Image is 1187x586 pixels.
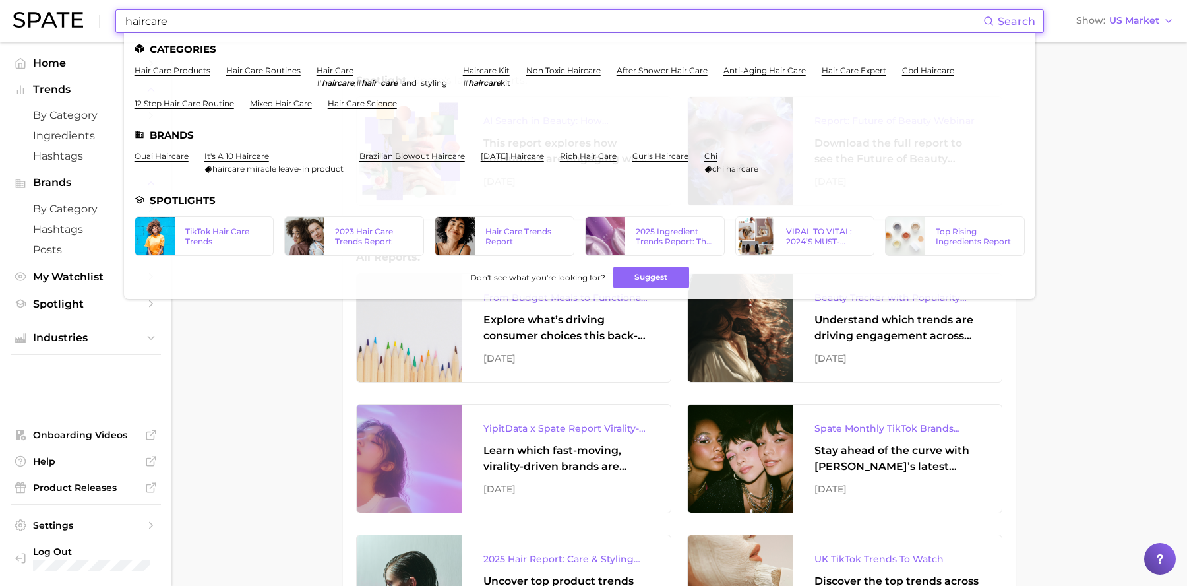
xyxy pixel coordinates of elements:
a: chi [704,151,717,161]
span: Hashtags [33,223,138,236]
span: Trends [33,84,138,96]
a: hair care expert [822,65,886,75]
div: , [317,78,447,88]
span: # [317,78,322,88]
div: Understand which trends are driving engagement across platforms in the skin, hair, makeup, and fr... [814,312,981,344]
span: _and_styling [398,78,447,88]
a: Home [11,53,161,73]
span: Search [998,15,1035,28]
div: VIRAL TO VITAL: 2024’S MUST-KNOW HAIR TRENDS ON TIKTOK [786,226,864,246]
a: cbd haircare [902,65,954,75]
a: hair care products [135,65,210,75]
a: From Budget Meals to Functional Snacks: Food & Beverage Trends Shaping Consumer Behavior This Sch... [356,273,671,383]
a: Settings [11,515,161,535]
span: Spotlight [33,298,138,310]
span: # [463,78,468,88]
em: haircare [468,78,501,88]
span: Show [1076,17,1105,24]
button: Suggest [613,267,689,288]
a: brazilian blowout haircare [359,151,465,161]
div: Explore what’s driving consumer choices this back-to-school season From budget-friendly meals to ... [483,312,650,344]
a: VIRAL TO VITAL: 2024’S MUST-KNOW HAIR TRENDS ON TIKTOK [735,216,875,256]
div: Stay ahead of the curve with [PERSON_NAME]’s latest monthly tracker, spotlighting the fastest-gro... [814,443,981,474]
span: # [356,78,361,88]
a: hair care routines [226,65,301,75]
a: 12 step hair care routine [135,98,234,108]
span: US Market [1109,17,1159,24]
div: Top Rising Ingredients Report [936,226,1014,246]
a: it's a 10 haircare [204,151,269,161]
a: Top Rising Ingredients Report [885,216,1025,256]
a: Spotlight [11,294,161,314]
span: chi haircare [712,164,758,174]
a: Log out. Currently logged in with e-mail danielle@spate.nyc. [11,542,161,576]
input: Search here for a brand, industry, or ingredient [124,10,983,32]
span: Don't see what you're looking for? [470,273,605,282]
a: by Category [11,105,161,125]
a: non toxic haircare [526,65,601,75]
a: hair care [317,65,353,75]
div: TikTok Hair Care Trends [185,226,263,246]
span: haircare miracle leave-in product [212,164,344,174]
a: curls haircare [632,151,688,161]
a: My Watchlist [11,267,161,287]
a: Hair Care Trends Report [435,216,574,256]
div: 2023 Hair Care Trends Report [335,226,413,246]
a: ouai haircare [135,151,189,161]
button: Industries [11,328,161,348]
div: Spate Monthly TikTok Brands Tracker [814,420,981,436]
a: Spate Monthly TikTok Brands TrackerStay ahead of the curve with [PERSON_NAME]’s latest monthly tr... [687,404,1002,513]
a: Ingredients [11,125,161,146]
span: Help [33,455,138,467]
span: Log Out [33,546,150,558]
em: hair_care [361,78,398,88]
a: by Category [11,199,161,219]
span: Home [33,57,138,69]
img: SPATE [13,12,83,28]
a: Onboarding Videos [11,425,161,445]
a: TikTok Hair Care Trends [135,216,274,256]
a: Hashtags [11,219,161,240]
a: 2025 Ingredient Trends Report: The Ingredients Defining Beauty in [DATE] [585,216,725,256]
button: Brands [11,173,161,193]
span: by Category [33,203,138,215]
a: after shower hair care [617,65,708,75]
div: 2025 Ingredient Trends Report: The Ingredients Defining Beauty in [DATE] [636,226,714,246]
a: [DATE] haircare [481,151,544,161]
button: ShowUS Market [1073,13,1177,30]
span: by Category [33,109,138,121]
a: 2023 Hair Care Trends Report [284,216,424,256]
span: Hashtags [33,150,138,162]
li: Spotlights [135,195,1025,206]
a: haircare kit [463,65,510,75]
div: [DATE] [483,481,650,497]
span: kit [501,78,510,88]
a: YipitData x Spate Report Virality-Driven Brands Are Taking a Slice of the Beauty PieLearn which f... [356,404,671,513]
span: Onboarding Videos [33,429,138,441]
a: mixed hair care [250,98,312,108]
div: Learn which fast-moving, virality-driven brands are leading the pack, the risks of viral growth, ... [483,443,650,474]
li: Brands [135,129,1025,141]
div: [DATE] [814,481,981,497]
a: rich hair care [560,151,617,161]
a: Posts [11,240,161,260]
span: Posts [33,244,138,256]
span: Ingredients [33,129,138,142]
a: hair care science [328,98,397,108]
button: Trends [11,80,161,100]
div: [DATE] [483,350,650,366]
div: [DATE] [814,350,981,366]
span: Industries [33,332,138,344]
li: Categories [135,44,1025,55]
span: My Watchlist [33,271,138,283]
a: Help [11,451,161,471]
a: Hashtags [11,146,161,166]
span: Product Releases [33,482,138,494]
div: UK TikTok Trends To Watch [814,551,981,567]
span: Settings [33,519,138,531]
span: Brands [33,177,138,189]
a: Product Releases [11,478,161,498]
a: anti-aging hair care [723,65,806,75]
div: Hair Care Trends Report [485,226,563,246]
a: Beauty Tracker with Popularity IndexUnderstand which trends are driving engagement across platfor... [687,273,1002,383]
